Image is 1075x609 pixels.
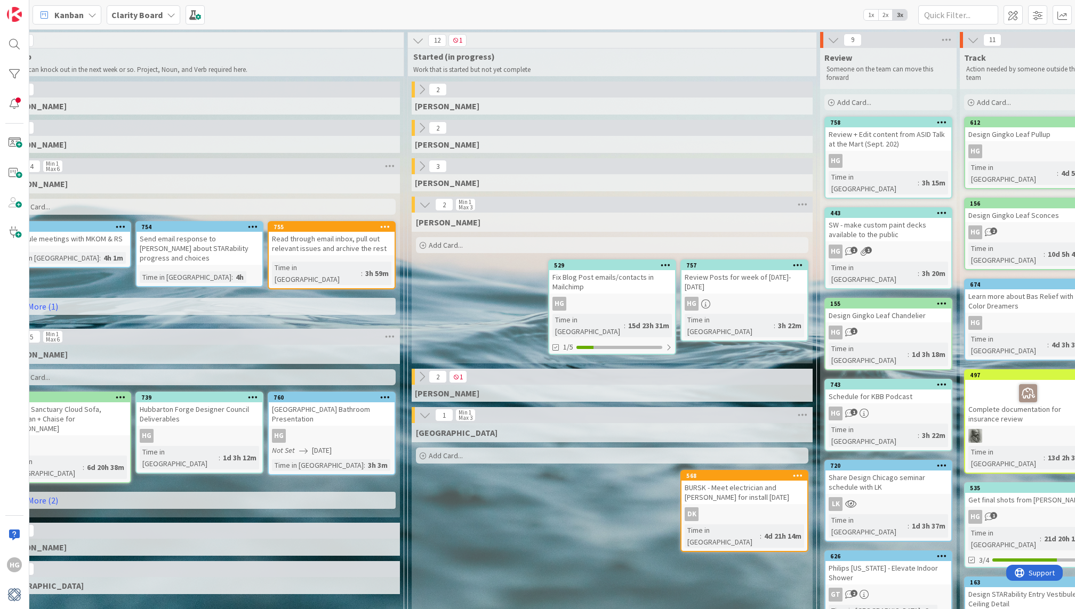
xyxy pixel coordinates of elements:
[2,580,84,591] span: Devon
[825,299,951,322] div: 155Design Gingko Leaf Chandelier
[1057,167,1058,179] span: :
[864,10,878,20] span: 1x
[137,393,262,426] div: 739Hubbarton Forge Designer Council Deliverables
[140,429,154,443] div: HG
[1040,533,1041,545] span: :
[415,101,479,111] span: Gina
[269,393,395,402] div: 760
[918,267,919,279] span: :
[269,429,395,443] div: HG
[825,551,951,584] div: 626Philips [US_STATE] - Elevate Indoor Shower
[3,349,68,360] span: Hannah
[413,66,804,74] p: Work that is started but not yet complete
[361,267,363,279] span: :
[685,297,699,311] div: HG
[851,247,857,254] span: 1
[681,507,807,521] div: DK
[429,451,463,460] span: Add Card...
[829,514,908,538] div: Time in [GEOGRAPHIC_DATA]
[269,222,395,232] div: 755
[269,393,395,426] div: 760[GEOGRAPHIC_DATA] Bathroom Presentation
[9,223,130,231] div: 753
[3,492,396,509] a: Show More (2)
[269,402,395,426] div: [GEOGRAPHIC_DATA] Bathroom Presentation
[448,34,467,47] span: 1
[429,83,447,96] span: 2
[829,326,843,339] div: HG
[918,177,919,189] span: :
[231,271,233,283] span: :
[4,393,130,402] div: 543
[829,424,918,447] div: Time in [GEOGRAPHIC_DATA]
[220,452,259,464] div: 1d 3h 12m
[137,429,262,443] div: HG
[1044,248,1045,260] span: :
[918,5,998,25] input: Quick Filter...
[825,461,951,494] div: 720Share Design Chicago seminar schedule with LK
[46,161,59,166] div: Min 1
[554,262,675,269] div: 529
[272,445,295,455] i: Not Set
[825,208,951,218] div: 443
[22,2,49,14] span: Support
[825,326,951,339] div: HG
[365,459,390,471] div: 3h 3m
[4,222,130,246] div: 753Schedule meetings with MKOM & RS
[16,202,50,212] span: Add Card...
[686,262,807,269] div: 757
[233,271,246,283] div: 4h
[825,299,951,308] div: 155
[829,588,843,602] div: GT
[549,261,675,294] div: 529Fix Blog Post emails/contacts in Mailchimp
[829,262,918,285] div: Time in [GEOGRAPHIC_DATA]
[825,407,951,420] div: HG
[435,198,453,211] span: 2
[137,222,262,232] div: 754
[415,139,479,150] span: Lisa T.
[990,512,997,519] span: 1
[825,389,951,403] div: Schedule for KBB Podcast
[4,222,130,232] div: 753
[563,342,573,353] span: 1/5
[681,481,807,504] div: BURSK - Meet electrician and [PERSON_NAME] for install [DATE]
[364,459,365,471] span: :
[825,245,951,258] div: HG
[825,461,951,470] div: 720
[140,446,219,469] div: Time in [GEOGRAPHIC_DATA]
[893,10,907,20] span: 3x
[865,247,872,254] span: 1
[269,232,395,255] div: Read through email inbox, pull out relevant issues and archive the rest
[22,330,41,343] span: 5
[272,459,364,471] div: Time in [GEOGRAPHIC_DATA]
[968,225,982,239] div: HG
[2,139,67,150] span: Lisa T.
[141,223,262,231] div: 754
[137,402,262,426] div: Hubbarton Forge Designer Council Deliverables
[829,407,843,420] div: HG
[46,166,60,172] div: Max 6
[829,171,918,194] div: Time in [GEOGRAPHIC_DATA]
[84,461,127,473] div: 6d 20h 38m
[549,270,675,294] div: Fix Blog Post emails/contacts in Mailchimp
[22,160,41,173] span: 4
[363,267,391,279] div: 3h 59m
[908,348,909,360] span: :
[416,217,480,228] span: Hannah
[1,66,391,74] p: Cards we can knock out in the next week or so. Project, Noun, and Verb required here.
[825,380,951,403] div: 743Schedule for KBB Podcast
[549,297,675,311] div: HG
[829,154,843,168] div: HG
[681,261,807,294] div: 757Review Posts for week of [DATE]-[DATE]
[825,154,951,168] div: HG
[7,252,99,264] div: Time in [GEOGRAPHIC_DATA]
[968,510,982,524] div: HG
[878,10,893,20] span: 2x
[824,52,852,63] span: Review
[774,320,775,331] span: :
[681,270,807,294] div: Review Posts for week of [DATE]-[DATE]
[830,300,951,307] div: 155
[983,34,1001,46] span: 11
[918,429,919,441] span: :
[968,161,1057,185] div: Time in [GEOGRAPHIC_DATA]
[7,456,83,479] div: Time in [GEOGRAPHIC_DATA]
